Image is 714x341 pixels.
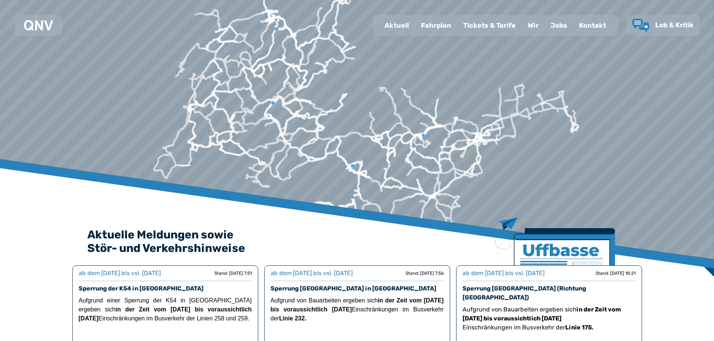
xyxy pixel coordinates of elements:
a: Sperrung [GEOGRAPHIC_DATA] (Richtung [GEOGRAPHIC_DATA]) [463,285,586,301]
strong: in der Zeit vom [DATE] bis voraussichtlich [DATE] [79,306,252,322]
div: Stand: [DATE] 7:56 [406,270,444,276]
a: Fahrplan [415,16,457,35]
div: ab dem [DATE] bis vsl. [DATE] [271,269,353,278]
strong: Linie 175. [565,324,594,331]
span: Aufgrund von Bauarbeiten ergeben sich Einschränkungen im Busverkehr der [271,297,444,322]
span: Aufgrund einer Sperrung der K54 in [GEOGRAPHIC_DATA] ergeben sich Einschränkungen im Busverkehr d... [79,297,252,322]
a: Tickets & Tarife [457,16,522,35]
a: Kontakt [573,16,612,35]
div: Stand: [DATE] 7:51 [214,270,252,276]
h2: Aktuelle Meldungen sowie Stör- und Verkehrshinweise [87,228,627,255]
div: ab dem [DATE] bis vsl. [DATE] [463,269,545,278]
a: Aktuell [379,16,415,35]
img: Zeitung mit Titel Uffbase [495,217,615,311]
a: Wir [522,16,545,35]
a: Sperrung [GEOGRAPHIC_DATA] in [GEOGRAPHIC_DATA] [271,285,436,292]
a: Jobs [545,16,573,35]
a: Lob & Kritik [632,19,694,32]
div: Stand: [DATE] 18:21 [596,270,636,276]
p: Aufgrund von Bauarbeiten ergeben sich Einschränkungen im Busverkehr der [463,305,636,332]
a: Sperrung der K54 in [GEOGRAPHIC_DATA] [79,285,204,292]
a: QNV Logo [24,18,53,33]
img: QNV Logo [24,20,53,31]
span: Lob & Kritik [655,21,694,29]
strong: Linie 232. [279,315,307,322]
div: ab dem [DATE] bis vsl. [DATE] [79,269,161,278]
